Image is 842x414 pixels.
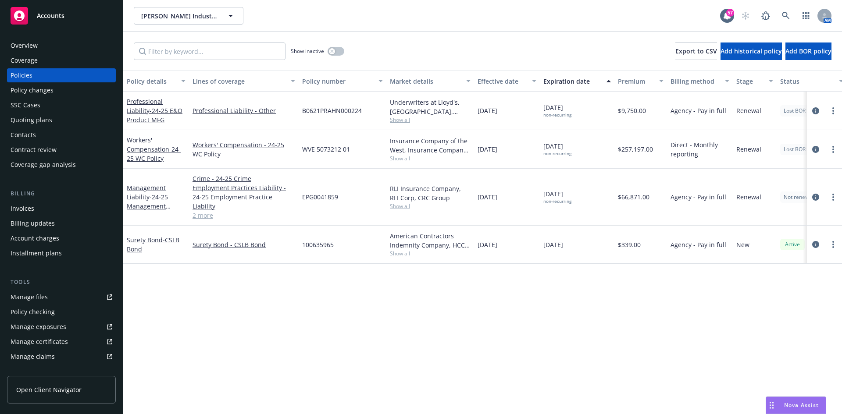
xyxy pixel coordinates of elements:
[478,240,497,249] span: [DATE]
[618,106,646,115] span: $9,750.00
[736,240,749,249] span: New
[780,77,834,86] div: Status
[784,193,817,201] span: Not renewing
[766,397,777,414] div: Drag to move
[11,290,48,304] div: Manage files
[11,98,40,112] div: SSC Cases
[123,71,189,92] button: Policy details
[390,184,471,202] div: RLI Insurance Company, RLI Corp, CRC Group
[11,83,54,97] div: Policy changes
[390,116,471,124] span: Show all
[127,77,176,86] div: Policy details
[675,47,717,55] span: Export to CSV
[618,145,653,154] span: $257,197.00
[299,71,386,92] button: Policy number
[784,107,806,115] span: Lost BOR
[7,320,116,334] span: Manage exposures
[16,385,82,394] span: Open Client Navigator
[810,144,821,155] a: circleInformation
[7,350,116,364] a: Manage claims
[11,143,57,157] div: Contract review
[810,106,821,116] a: circleInformation
[675,42,717,60] button: Export to CSV
[7,113,116,127] a: Quoting plans
[390,202,471,210] span: Show all
[671,77,720,86] div: Billing method
[7,83,116,97] a: Policy changes
[618,77,654,86] div: Premium
[618,240,641,249] span: $339.00
[543,142,571,156] span: [DATE]
[193,240,295,249] a: Surety Bond - CSLB Bond
[736,192,761,202] span: Renewal
[7,278,116,287] div: Tools
[127,184,168,219] a: Management Liability
[810,239,821,250] a: circleInformation
[7,128,116,142] a: Contacts
[302,145,350,154] span: WVE 5073212 01
[7,335,116,349] a: Manage certificates
[302,192,338,202] span: EPG0041859
[7,231,116,245] a: Account charges
[141,11,217,21] span: [PERSON_NAME] Industries, Inc.
[127,136,181,163] a: Workers' Compensation
[543,77,601,86] div: Expiration date
[736,106,761,115] span: Renewal
[11,128,36,142] div: Contacts
[11,39,38,53] div: Overview
[721,42,782,60] button: Add historical policy
[193,174,295,183] a: Crime - 24-25 Crime
[193,211,295,220] a: 2 more
[7,216,116,230] a: Billing updates
[390,136,471,155] div: Insurance Company of the West, Insurance Company of the West (ICW)
[671,106,726,115] span: Agency - Pay in full
[302,240,334,249] span: 100635965
[11,335,68,349] div: Manage certificates
[784,401,819,409] span: Nova Assist
[11,68,32,82] div: Policies
[291,47,324,55] span: Show inactive
[11,305,55,319] div: Policy checking
[777,7,795,25] a: Search
[671,192,726,202] span: Agency - Pay in full
[543,240,563,249] span: [DATE]
[11,216,55,230] div: Billing updates
[7,189,116,198] div: Billing
[134,42,285,60] input: Filter by keyword...
[828,239,838,250] a: more
[543,112,571,118] div: non-recurring
[7,202,116,216] a: Invoices
[726,9,734,17] div: 57
[127,106,182,124] span: - 24-25 E&O Product MFG
[7,68,116,82] a: Policies
[797,7,815,25] a: Switch app
[193,140,295,159] a: Workers' Compensation - 24-25 WC Policy
[7,246,116,260] a: Installment plans
[618,192,649,202] span: $66,871.00
[7,4,116,28] a: Accounts
[614,71,667,92] button: Premium
[127,193,171,219] span: - 24-25 Management Liability
[478,192,497,202] span: [DATE]
[828,106,838,116] a: more
[478,77,527,86] div: Effective date
[7,305,116,319] a: Policy checking
[193,77,285,86] div: Lines of coverage
[302,106,362,115] span: B0621PRAHN000224
[11,202,34,216] div: Invoices
[540,71,614,92] button: Expiration date
[737,7,754,25] a: Start snowing
[193,106,295,115] a: Professional Liability - Other
[390,155,471,162] span: Show all
[671,140,729,159] span: Direct - Monthly reporting
[736,145,761,154] span: Renewal
[390,77,461,86] div: Market details
[785,42,831,60] button: Add BOR policy
[828,144,838,155] a: more
[543,103,571,118] span: [DATE]
[785,47,831,55] span: Add BOR policy
[127,97,182,124] a: Professional Liability
[11,246,62,260] div: Installment plans
[193,183,295,211] a: Employment Practices Liability - 24-25 Employment Practice Liability
[828,192,838,202] a: more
